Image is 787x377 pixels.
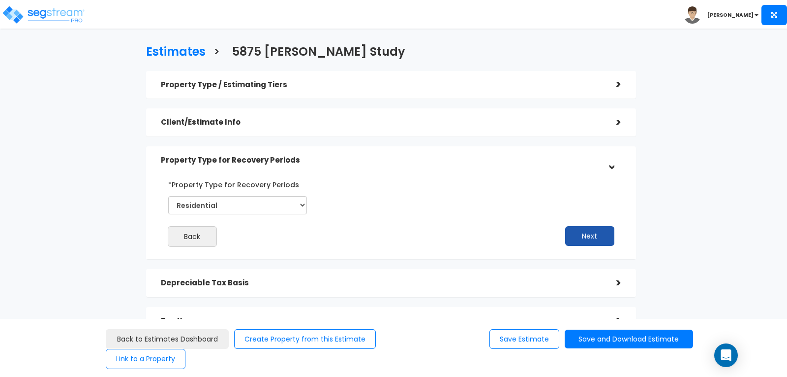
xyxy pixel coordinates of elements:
h5: Property Type for Recovery Periods [161,156,602,165]
div: > [604,150,619,170]
button: Next [565,226,614,246]
button: Back [168,226,217,247]
div: > [602,313,621,328]
a: Estimates [139,35,206,66]
div: > [602,275,621,291]
button: Link to a Property [106,349,185,369]
div: > [602,115,621,130]
h5: Client/Estimate Info [161,118,602,127]
button: Save and Download Estimate [565,330,693,349]
b: [PERSON_NAME] [707,11,754,19]
h5: Depreciable Tax Basis [161,279,602,287]
h3: Estimates [146,45,206,61]
button: Save Estimate [489,329,559,349]
a: Back to Estimates Dashboard [106,329,229,349]
h5: Tax Year [161,317,602,325]
div: > [602,77,621,92]
label: *Property Type for Recovery Periods [168,176,299,190]
h5: Property Type / Estimating Tiers [161,81,602,89]
img: avatar.png [684,6,701,24]
h3: 5875 [PERSON_NAME] Study [232,45,405,61]
div: Open Intercom Messenger [714,343,738,367]
button: Create Property from this Estimate [234,329,376,349]
img: logo_pro_r.png [1,5,85,25]
a: 5875 [PERSON_NAME] Study [225,35,405,66]
h3: > [213,45,220,61]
